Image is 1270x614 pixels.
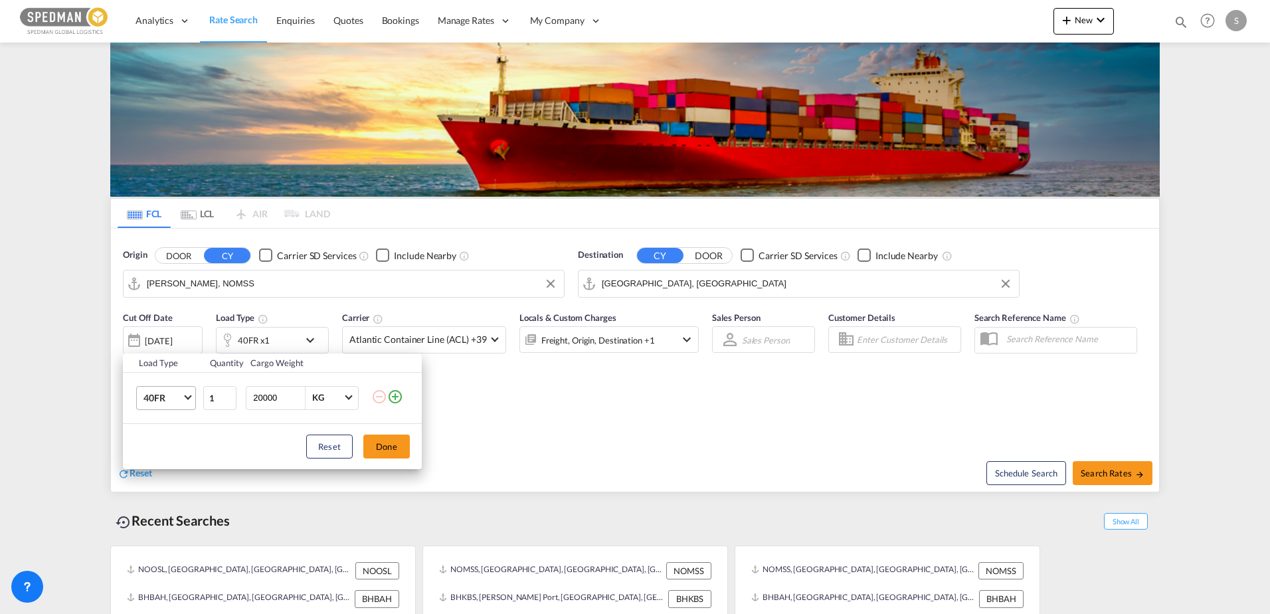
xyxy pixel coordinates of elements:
input: Qty [203,386,236,410]
md-icon: icon-plus-circle-outline [387,389,403,405]
button: Done [363,435,410,459]
input: Enter Weight [252,387,305,409]
div: KG [312,392,324,403]
md-select: Choose: 40FR [136,386,196,410]
button: Reset [306,435,353,459]
th: Load Type [123,354,202,373]
md-icon: icon-minus-circle-outline [371,389,387,405]
span: 40FR [143,391,182,405]
th: Quantity [202,354,243,373]
div: Cargo Weight [250,357,363,369]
